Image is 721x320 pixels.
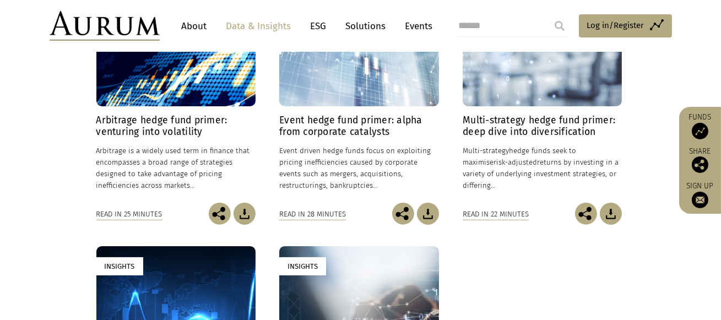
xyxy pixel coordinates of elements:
input: Submit [549,15,571,37]
h4: Event hedge fund primer: alpha from corporate catalysts [279,115,438,138]
img: Aurum [50,11,160,41]
a: Insights Arbitrage hedge fund primer: venturing into volatility Arbitrage is a widely used term i... [96,7,256,203]
h4: Arbitrage hedge fund primer: venturing into volatility [96,115,256,138]
a: Log in/Register [579,14,672,37]
p: Arbitrage is a widely used term in finance that encompasses a broad range of strategies designed ... [96,145,256,192]
a: ESG [305,16,332,36]
h4: Multi-strategy hedge fund primer: deep dive into diversification [463,115,622,138]
a: Insights Multi-strategy hedge fund primer: deep dive into diversification Multi-strategyhedge fun... [463,7,622,203]
span: Log in/Register [587,19,644,32]
a: Events [400,16,433,36]
img: Share this post [209,203,231,225]
span: Multi-strategy [463,147,509,155]
div: Read in 28 minutes [279,208,346,220]
p: hedge funds seek to maximise returns by investing in a variety of underlying investment strategie... [463,145,622,192]
a: Insights Event hedge fund primer: alpha from corporate catalysts Event driven hedge funds focus o... [279,7,438,203]
a: About [176,16,213,36]
img: Sign up to our newsletter [692,192,708,208]
div: Insights [279,257,326,275]
img: Share this post [692,156,708,173]
a: Solutions [340,16,392,36]
img: Download Article [234,203,256,225]
img: Download Article [600,203,622,225]
div: Insights [96,257,143,275]
div: Read in 25 minutes [96,208,162,220]
a: Sign up [685,181,715,208]
a: Funds [685,112,715,139]
span: risk-adjusted [494,158,537,166]
div: Share [685,148,715,173]
img: Download Article [417,203,439,225]
img: Access Funds [692,123,708,139]
a: Data & Insights [221,16,297,36]
div: Read in 22 minutes [463,208,529,220]
p: Event driven hedge funds focus on exploiting pricing inefficiencies caused by corporate events su... [279,145,438,192]
img: Share this post [392,203,414,225]
img: Share this post [575,203,597,225]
